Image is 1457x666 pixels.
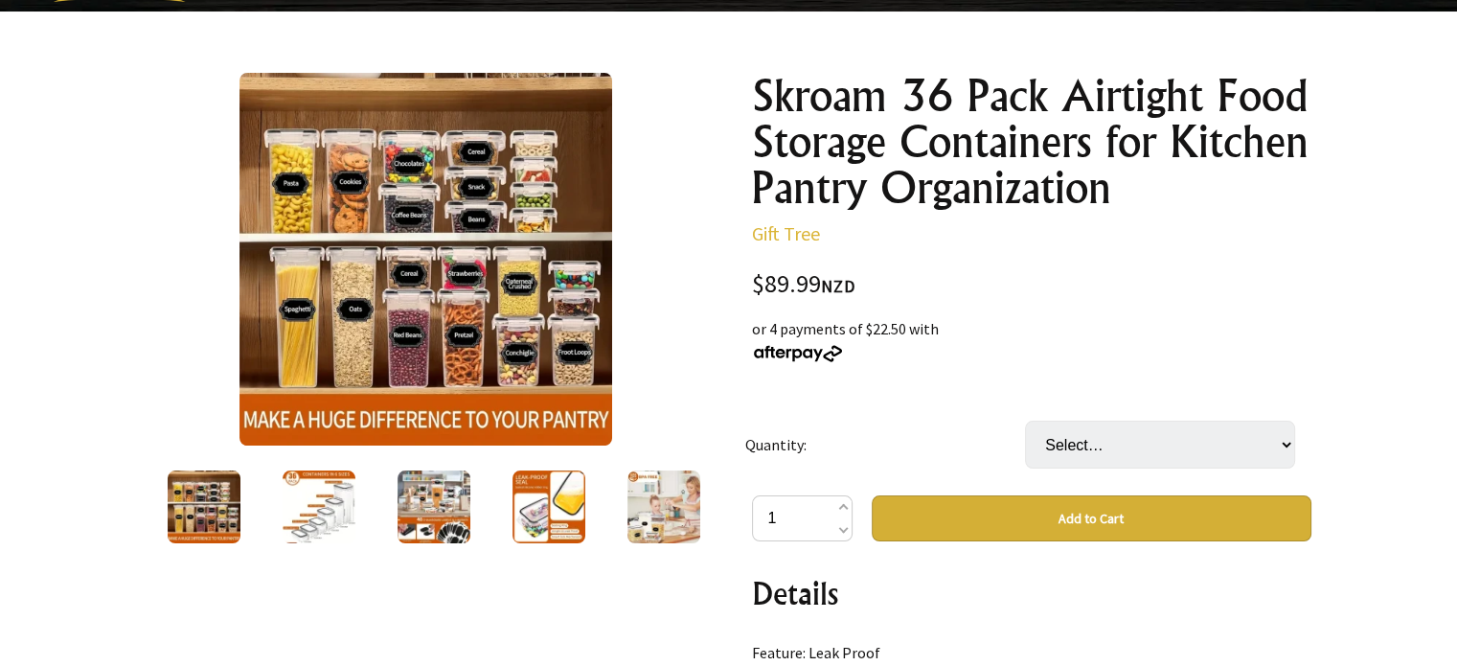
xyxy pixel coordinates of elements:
[627,471,700,543] img: Skroam 36 Pack Airtight Food Storage Containers for Kitchen Pantry Organization
[398,471,470,543] img: Skroam 36 Pack Airtight Food Storage Containers for Kitchen Pantry Organization
[752,317,1311,363] div: or 4 payments of $22.50 with
[239,73,612,446] img: Skroam 36 Pack Airtight Food Storage Containers for Kitchen Pantry Organization
[821,275,855,297] span: NZD
[283,471,355,543] img: Skroam 36 Pack Airtight Food Storage Containers for Kitchen Pantry Organization
[512,471,585,543] img: Skroam 36 Pack Airtight Food Storage Containers for Kitchen Pantry Organization
[168,471,240,543] img: Skroam 36 Pack Airtight Food Storage Containers for Kitchen Pantry Organization
[752,345,844,362] img: Afterpay
[752,221,820,245] a: Gift Tree
[752,73,1311,211] h1: Skroam 36 Pack Airtight Food Storage Containers for Kitchen Pantry Organization
[752,272,1311,298] div: $89.99
[745,394,1025,495] td: Quantity:
[752,570,1311,616] h2: Details
[872,495,1311,541] button: Add to Cart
